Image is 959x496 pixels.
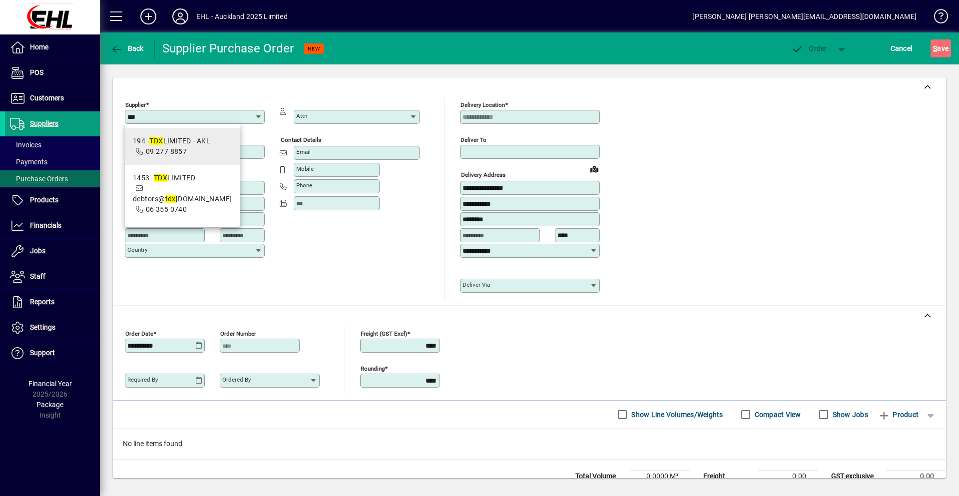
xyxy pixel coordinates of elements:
[125,101,146,108] mat-label: Supplier
[30,119,58,127] span: Suppliers
[5,341,100,366] a: Support
[125,165,240,223] mat-option: 1453 - TDX LIMITED
[28,380,72,388] span: Financial Year
[5,35,100,60] a: Home
[927,2,947,34] a: Knowledge Base
[933,40,949,56] span: ave
[888,39,915,57] button: Cancel
[30,43,48,51] span: Home
[30,247,45,255] span: Jobs
[570,470,630,482] td: Total Volume
[5,86,100,111] a: Customers
[461,101,505,108] mat-label: Delivery Location
[113,429,946,459] div: No line items found
[5,153,100,170] a: Payments
[110,44,144,52] span: Back
[162,40,294,56] div: Supplier Purchase Order
[36,401,63,409] span: Package
[787,39,832,57] button: Order
[886,470,946,482] td: 0.00
[5,239,100,264] a: Jobs
[5,264,100,289] a: Staff
[698,470,758,482] td: Freight
[125,128,240,165] mat-option: 194 - TDX LIMITED - AKL
[586,161,602,177] a: View on map
[629,410,723,420] label: Show Line Volumes/Weights
[164,7,196,25] button: Profile
[831,410,868,420] label: Show Jobs
[463,281,490,288] mat-label: Deliver via
[361,365,385,372] mat-label: Rounding
[826,470,886,482] td: GST exclusive
[149,137,163,145] em: TDX
[933,44,937,52] span: S
[154,174,167,182] em: TDX
[792,44,827,52] span: Order
[133,195,232,203] span: debtors@ [DOMAIN_NAME]
[692,8,917,24] div: [PERSON_NAME] [PERSON_NAME][EMAIL_ADDRESS][DOMAIN_NAME]
[296,165,314,172] mat-label: Mobile
[30,196,58,204] span: Products
[296,148,311,155] mat-label: Email
[133,136,210,146] div: 194 - LIMITED - AKL
[630,470,690,482] td: 0.0000 M³
[308,45,320,52] span: NEW
[133,173,232,183] div: 1453 - LIMITED
[5,188,100,213] a: Products
[30,94,64,102] span: Customers
[30,349,55,357] span: Support
[10,175,68,183] span: Purchase Orders
[5,213,100,238] a: Financials
[361,330,407,337] mat-label: Freight (GST excl)
[5,170,100,187] a: Purchase Orders
[296,182,312,189] mat-label: Phone
[10,158,47,166] span: Payments
[931,39,951,57] button: Save
[30,221,61,229] span: Financials
[5,60,100,85] a: POS
[146,205,187,213] span: 06 355 0740
[100,39,155,57] app-page-header-button: Back
[132,7,164,25] button: Add
[296,112,307,119] mat-label: Attn
[125,330,153,337] mat-label: Order date
[222,376,251,383] mat-label: Ordered by
[5,136,100,153] a: Invoices
[127,246,147,253] mat-label: Country
[5,315,100,340] a: Settings
[891,40,913,56] span: Cancel
[127,376,158,383] mat-label: Required by
[30,298,54,306] span: Reports
[108,39,146,57] button: Back
[196,8,288,24] div: EHL - Auckland 2025 Limited
[220,330,256,337] mat-label: Order number
[758,470,818,482] td: 0.00
[753,410,801,420] label: Compact View
[5,290,100,315] a: Reports
[146,147,187,155] span: 09 277 8857
[30,323,55,331] span: Settings
[30,272,45,280] span: Staff
[165,195,176,203] em: tdx
[10,141,41,149] span: Invoices
[30,68,43,76] span: POS
[461,136,486,143] mat-label: Deliver To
